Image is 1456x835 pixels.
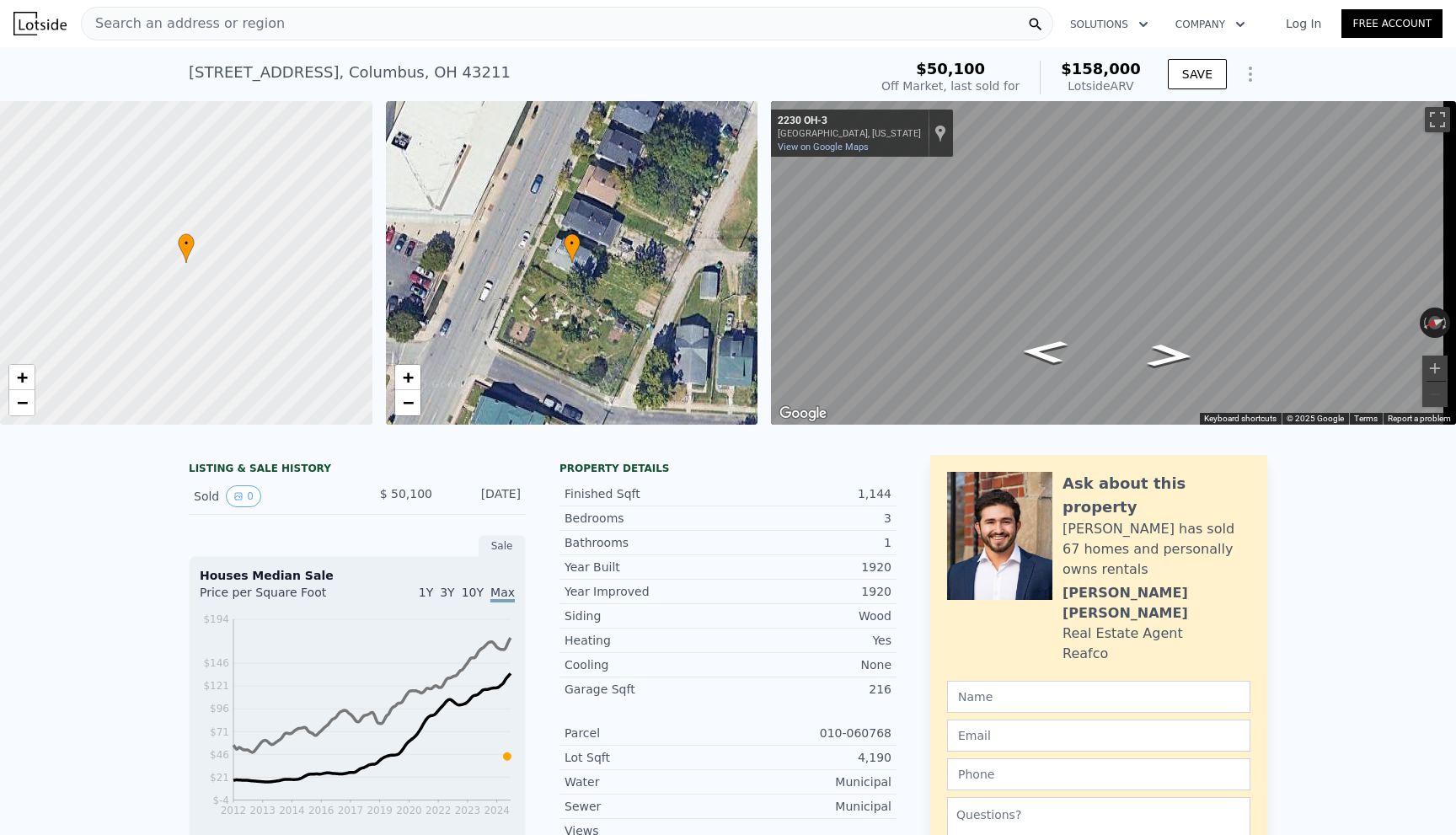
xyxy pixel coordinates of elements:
div: Bathrooms [565,534,728,551]
span: + [402,367,413,388]
tspan: 2012 [221,805,247,816]
div: Finished Sqft [565,485,728,502]
div: Wood [728,608,891,624]
div: 010-060768 [728,725,891,741]
button: Zoom in [1422,356,1448,381]
div: [GEOGRAPHIC_DATA], [US_STATE] [778,128,921,139]
div: 1920 [728,559,891,575]
button: Reset the view [1419,312,1452,334]
div: • [178,233,195,263]
div: Ask about this property [1063,472,1250,519]
a: Zoom in [395,365,420,390]
span: • [564,236,581,251]
tspan: 2022 [426,805,452,816]
div: Municipal [728,773,891,790]
tspan: $146 [203,657,229,669]
tspan: $21 [210,772,229,784]
div: Street View [771,101,1456,425]
img: Lotside [13,12,67,35]
div: 4,190 [728,749,891,766]
span: 10Y [462,586,484,599]
a: Report a problem [1388,414,1451,423]
div: Houses Median Sale [200,567,515,584]
div: Lotside ARV [1061,78,1141,94]
tspan: 2017 [338,805,364,816]
div: Off Market, last sold for [881,78,1020,94]
span: − [402,392,413,413]
div: Water [565,773,728,790]
span: − [17,392,28,413]
div: Price per Square Foot [200,584,357,611]
input: Name [947,681,1250,713]
div: Map [771,101,1456,425]
div: [DATE] [446,485,521,507]
path: Go Southwest, OH-3 [1127,339,1212,373]
div: Lot Sqft [565,749,728,766]
div: Siding [565,608,728,624]
span: Max [490,586,515,602]
div: Heating [565,632,728,649]
div: Property details [559,462,897,475]
tspan: 2023 [455,805,481,816]
a: Terms (opens in new tab) [1354,414,1378,423]
div: Sold [194,485,344,507]
a: Zoom out [395,390,420,415]
a: Log In [1266,15,1341,32]
div: Municipal [728,798,891,815]
input: Phone [947,758,1250,790]
div: • [564,233,581,263]
span: 3Y [440,586,454,599]
div: Parcel [565,725,728,741]
tspan: 2019 [367,805,393,816]
span: Search an address or region [82,13,285,34]
span: + [17,367,28,388]
div: 1 [728,534,891,551]
tspan: 2020 [396,805,422,816]
div: Garage Sqft [565,681,728,698]
span: 1Y [419,586,433,599]
button: Keyboard shortcuts [1204,413,1277,425]
tspan: 2016 [308,805,335,816]
button: Zoom out [1422,382,1448,407]
tspan: $121 [203,680,229,692]
tspan: $46 [210,749,229,761]
tspan: $96 [210,703,229,715]
button: Show Options [1234,57,1267,91]
input: Email [947,720,1250,752]
div: 3 [728,510,891,527]
div: Real Estate Agent [1063,624,1183,644]
div: [PERSON_NAME] has sold 67 homes and personally owns rentals [1063,519,1250,580]
div: Cooling [565,656,728,673]
div: Sale [479,535,526,557]
tspan: 2014 [279,805,305,816]
tspan: 2013 [249,805,276,816]
button: SAVE [1168,59,1227,89]
tspan: $194 [203,613,229,625]
span: $158,000 [1061,60,1141,78]
span: $50,100 [916,60,985,78]
path: Go Northeast, OH-3 [1002,335,1087,369]
button: Company [1162,9,1259,40]
div: 2230 OH-3 [778,115,921,128]
button: View historical data [226,485,261,507]
div: LISTING & SALE HISTORY [189,462,526,479]
div: [PERSON_NAME] [PERSON_NAME] [1063,583,1250,624]
div: 1,144 [728,485,891,502]
span: © 2025 Google [1287,414,1344,423]
button: Solutions [1057,9,1162,40]
span: • [178,236,195,251]
div: 216 [728,681,891,698]
div: 1920 [728,583,891,600]
img: Google [775,403,831,425]
a: Show location on map [934,124,946,142]
div: [STREET_ADDRESS] , Columbus , OH 43211 [189,61,511,84]
button: Toggle fullscreen view [1425,107,1450,132]
div: Sewer [565,798,728,815]
div: None [728,656,891,673]
tspan: $-4 [212,795,229,806]
div: Yes [728,632,891,649]
span: $ 50,100 [380,487,432,500]
button: Rotate clockwise [1442,308,1451,338]
tspan: $71 [210,726,229,738]
button: Rotate counterclockwise [1420,308,1429,338]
